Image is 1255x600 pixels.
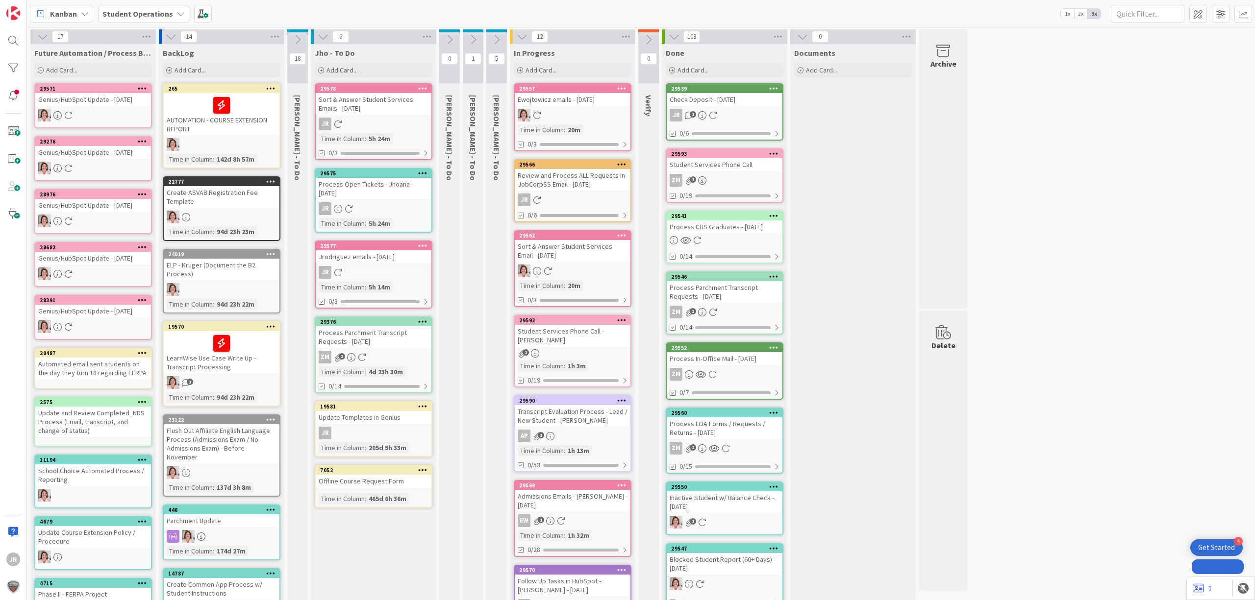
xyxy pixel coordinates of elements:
div: Transcript Evaluation Process - Lead / New Student - [PERSON_NAME] [515,405,630,427]
div: 29575 [320,170,431,177]
div: 23122 [164,415,279,424]
span: 1x [1061,9,1074,19]
div: 2575Update and Review Completed_NDS Process (Email, transcript, and change of status) [35,398,151,437]
img: EW [182,530,195,543]
span: Eric - To Do [468,95,478,181]
div: 265 [168,85,279,92]
span: 17 [52,31,69,43]
div: 19581Update Templates in Genius [316,402,431,424]
div: 29539 [671,85,782,92]
div: Offline Course Request Form [316,475,431,487]
div: 24019ELP - Kruger (Document the B2 Process) [164,250,279,280]
div: JR [319,118,331,130]
span: 2 [339,353,345,360]
span: 0/7 [679,387,689,398]
div: 14787Create Common App Process w/ Student Instructions [164,569,279,600]
div: Time in Column [319,442,365,453]
div: 29566 [519,161,630,168]
span: Amanda - To Do [492,95,502,181]
span: 3x [1087,9,1101,19]
div: 29578Sort & Answer Student Services Emails - [DATE] [316,84,431,115]
input: Quick Filter... [1111,5,1184,23]
img: EW [38,109,51,121]
div: 29575Process Open Tickets - Jhoana - [DATE] [316,169,431,199]
div: 29593Student Services Phone Call [667,149,782,171]
div: 29560Process LOA Forms / Requests / Returns - [DATE] [667,408,782,439]
div: 446 [164,505,279,514]
span: 0/3 [328,296,338,307]
div: LearnWise Use Case Write Up - Transcript Processing [164,331,279,373]
div: Genius/HubSpot Update - [DATE] [35,305,151,317]
div: Delete [931,339,955,351]
div: Archive [930,58,956,70]
div: 29592 [519,317,630,324]
div: 20487Automated email sent students on the day they turn 18 regarding FERPA [35,349,151,379]
div: Process In-Office Mail - [DATE] [667,352,782,365]
div: EW [515,109,630,121]
span: Add Card... [175,66,206,74]
div: 22777 [168,178,279,185]
span: 1 [187,379,193,385]
div: AP [518,430,530,442]
div: 5h 24m [366,133,393,144]
div: 28391 [40,297,151,304]
span: : [365,218,366,229]
img: EW [167,211,179,223]
div: Time in Column [518,124,564,135]
span: 0/14 [679,322,692,333]
div: ZM [670,368,682,381]
div: 29557 [519,85,630,92]
div: 29577 [316,241,431,250]
div: 24019 [164,250,279,259]
img: EW [38,551,51,563]
span: BackLog [163,48,194,58]
span: 1 [538,432,544,438]
div: 29546Process Parchment Transcript Requests - [DATE] [667,272,782,303]
div: JR [316,427,431,439]
div: 205d 5h 33m [366,442,409,453]
span: 1 [690,176,696,183]
div: 7052 [316,466,431,475]
div: Genius/HubSpot Update - [DATE] [35,146,151,159]
span: : [213,299,214,310]
span: Kanban [50,8,77,20]
div: 29590 [519,397,630,404]
span: 2 [690,308,696,314]
div: 4715 [35,579,151,588]
div: 28976Genius/HubSpot Update - [DATE] [35,190,151,212]
div: EW [35,320,151,333]
div: Genius/HubSpot Update - [DATE] [35,199,151,212]
div: 29552Process In-Office Mail - [DATE] [667,343,782,365]
div: 265AUTOMATION - COURSE EXTENSION REPORT [164,84,279,135]
div: EW [164,211,279,223]
div: 29276 [35,137,151,146]
div: ZM [667,368,782,381]
div: EW [164,138,279,151]
div: 2575 [40,399,151,406]
span: Done [666,48,684,58]
div: 29578 [320,85,431,92]
div: Sort & Answer Student Services Emails - [DATE] [316,93,431,115]
div: 29566Review and Process ALL Requests in JobCorpSS Email - [DATE] [515,160,630,191]
span: 18 [289,53,306,65]
div: 29552 [667,343,782,352]
div: 137d 3h 8m [214,482,253,493]
span: 1 [523,349,529,356]
div: Genius/HubSpot Update - [DATE] [35,93,151,106]
div: Time in Column [319,366,365,377]
div: EW [164,283,279,296]
div: Process CHS Graduates - [DATE] [667,220,782,233]
div: 28682 [35,243,151,252]
div: ZM [319,351,331,363]
div: Time in Column [167,482,213,493]
div: JR [319,202,331,215]
div: AUTOMATION - COURSE EXTENSION REPORT [164,93,279,135]
span: : [564,280,565,291]
span: 2x [1074,9,1087,19]
span: : [213,482,214,493]
div: ZM [316,351,431,363]
div: 94d 23h 22m [214,392,257,403]
div: 29547 [667,544,782,553]
div: 29575 [316,169,431,178]
div: 29578 [316,84,431,93]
